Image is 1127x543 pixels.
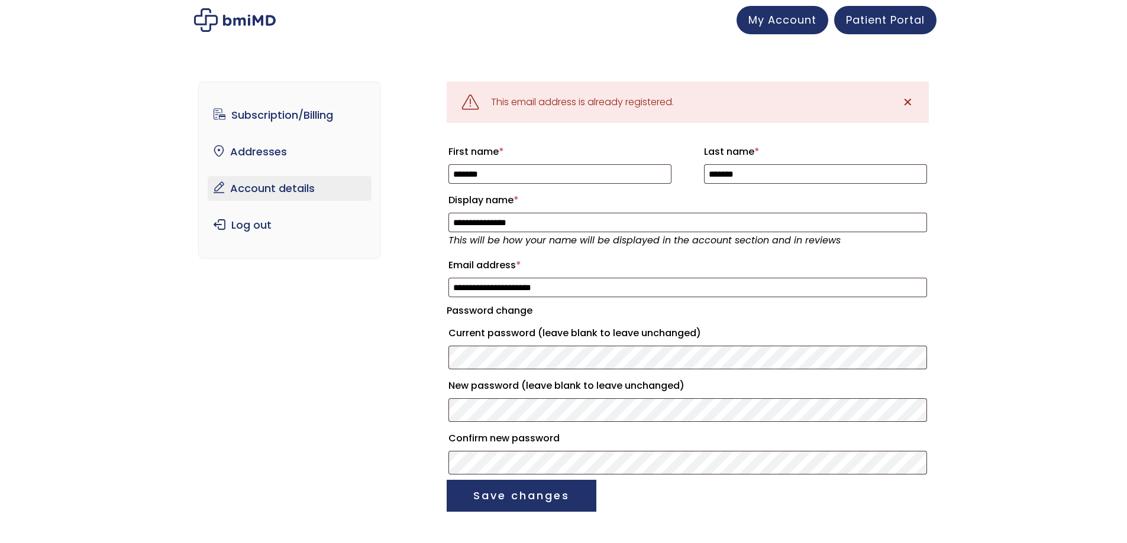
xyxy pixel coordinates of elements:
label: Confirm new password [448,429,927,448]
label: New password (leave blank to leave unchanged) [448,376,927,395]
label: Last name [704,142,927,161]
nav: Account pages [198,82,381,259]
em: This will be how your name will be displayed in the account section and in reviews [448,233,841,247]
button: Save changes [447,480,596,512]
label: First name [448,142,671,161]
a: Patient Portal [834,6,937,34]
span: My Account [748,12,816,27]
div: This email address is already registered. [491,94,674,110]
a: Addresses [208,139,372,164]
label: Current password (leave blank to leave unchanged) [448,324,927,343]
a: Log out [208,213,372,238]
span: ✕ [903,94,913,110]
img: My account [194,8,276,32]
label: Display name [448,191,927,210]
a: My Account [737,6,828,34]
label: Email address [448,256,927,275]
span: Patient Portal [846,12,925,27]
legend: Password change [447,303,532,319]
a: Account details [208,176,372,201]
a: ✕ [896,90,920,114]
a: Subscription/Billing [208,103,372,128]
